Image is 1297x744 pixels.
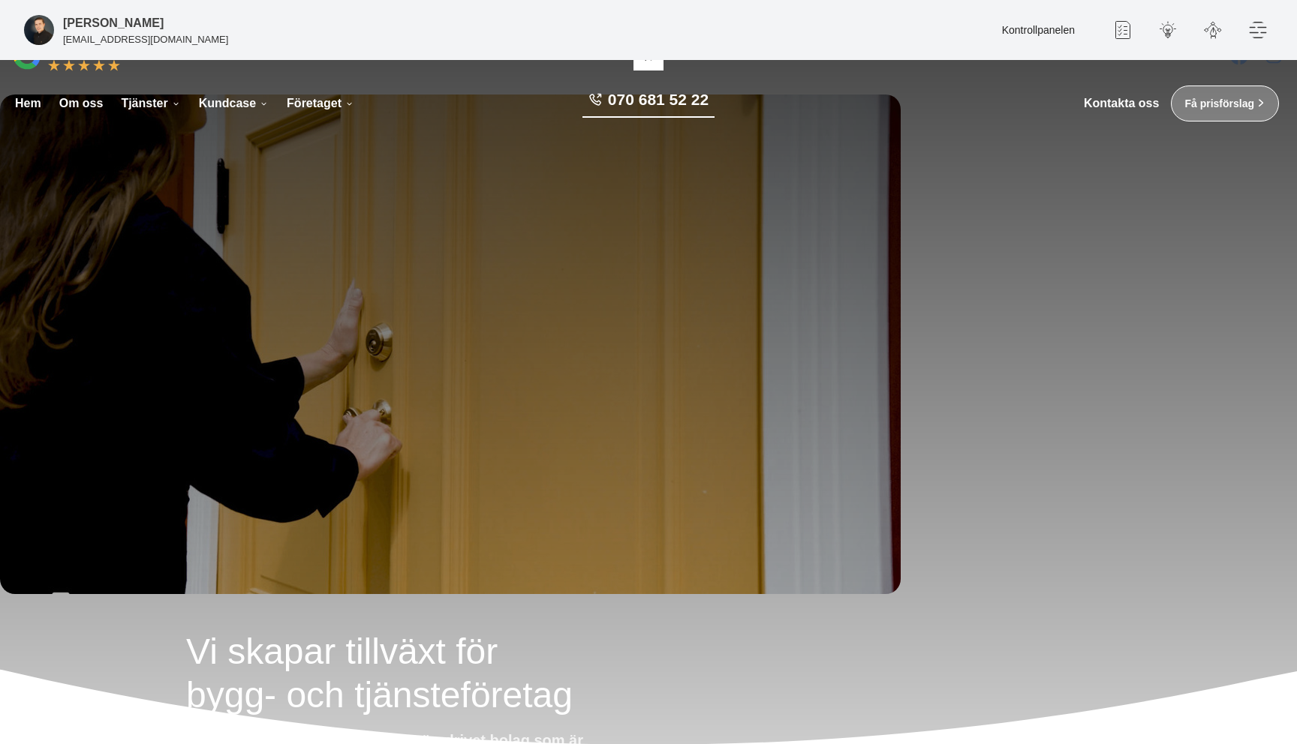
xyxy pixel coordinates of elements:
a: Kundcase [196,84,272,122]
a: Få prisförslag [1171,85,1279,121]
h1: Vi skapar tillväxt för bygg- och tjänsteföretag [186,612,711,728]
a: Kontakta oss [1084,96,1159,110]
a: Om oss [56,84,107,122]
span: Få prisförslag [1184,95,1254,112]
a: Hem [12,84,44,122]
a: Kontrollpanelen [1002,24,1075,36]
p: [EMAIL_ADDRESS][DOMAIN_NAME] [63,32,228,46]
img: foretagsbild-pa-smartproduktion-ett-foretag-i-dalarnas-lan-2023.jpg [24,15,54,45]
a: Tjänster [118,84,183,122]
h5: Super Administratör [63,13,164,32]
a: 070 681 52 22 [582,88,715,118]
a: Företaget [284,84,357,122]
span: 070 681 52 22 [608,88,709,110]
